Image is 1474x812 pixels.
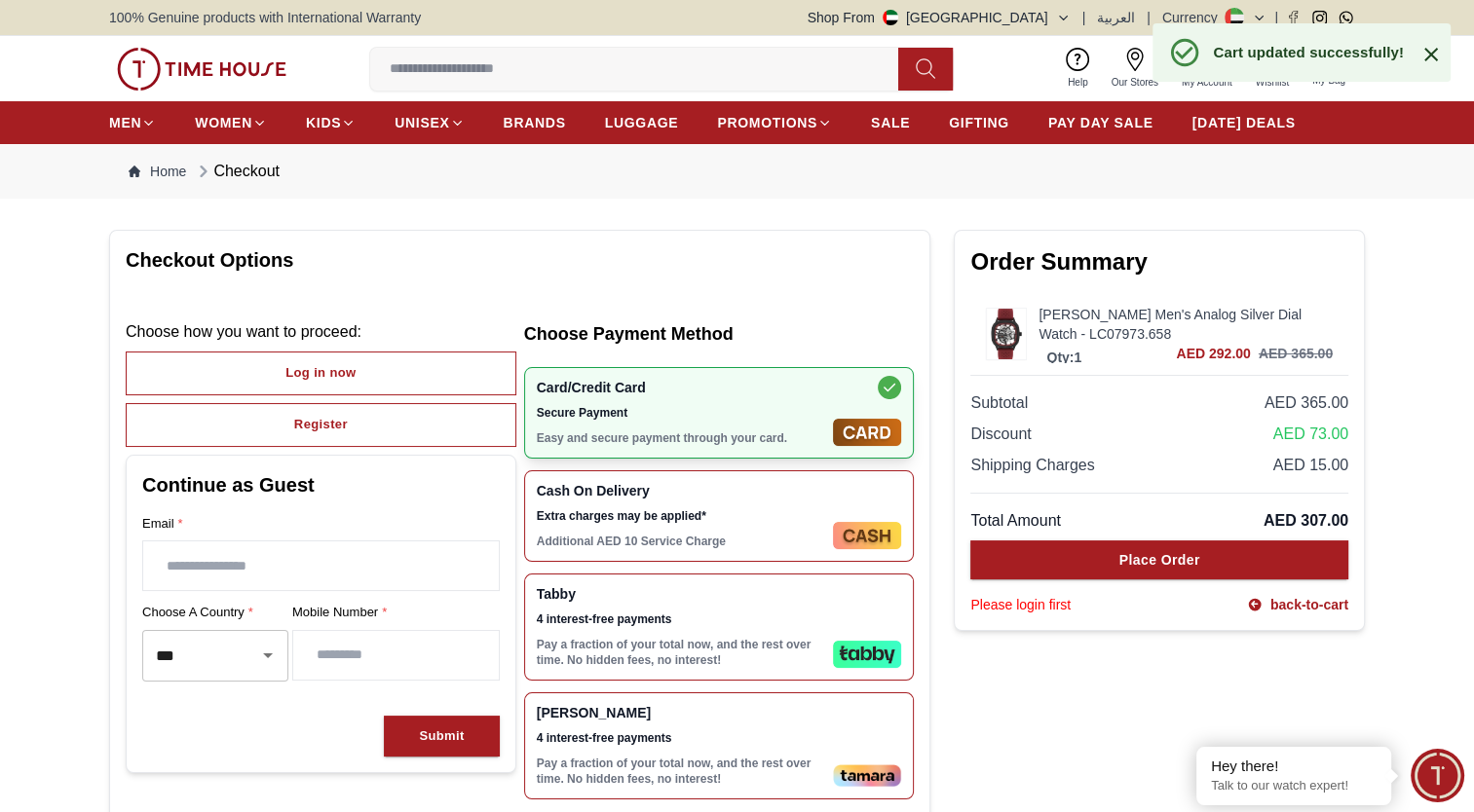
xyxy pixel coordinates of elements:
span: AED 15.00 [1273,454,1348,477]
h3: AED 365.00 [1259,344,1333,363]
a: GIFTING [949,105,1009,140]
button: Register [126,403,516,447]
a: Our Stores [1100,44,1170,93]
span: 4 interest-free payments [537,730,826,746]
span: PAY DAY SALE [1048,113,1153,132]
span: | [1147,8,1151,27]
span: [PERSON_NAME] [537,705,826,720]
span: Card/Credit Card [537,380,826,395]
p: Talk to our watch expert! [1211,778,1377,794]
img: Card/Credit Card [833,419,901,446]
span: AED 307.00 [1264,509,1348,533]
p: Easy and secure payment through your card. [537,430,826,446]
img: Tabby [833,641,901,668]
div: Log in now [285,362,356,385]
img: Tamara [833,764,901,787]
a: Home [129,162,186,181]
p: Additional AED 10 Service Charge [537,534,826,549]
a: LUGGAGE [605,105,679,140]
span: LUGGAGE [605,113,679,132]
p: Pay a fraction of your total now, and the rest over time. No hidden fees, no interest! [537,637,826,668]
span: Shipping Charges [970,454,1094,477]
a: back-to-cart [1247,595,1348,614]
span: Secure Payment [537,405,826,421]
a: MEN [109,105,156,140]
a: KIDS [306,105,356,140]
img: ... [117,48,286,91]
a: WOMEN [195,105,267,140]
a: Instagram [1312,11,1327,25]
span: | [1082,8,1086,27]
span: GIFTING [949,113,1009,132]
div: Please login first [970,595,1071,614]
label: Mobile Number [292,603,500,622]
span: Total Amount [970,509,1061,533]
div: Register [294,414,348,436]
h2: Order Summary [970,246,1348,277]
span: WOMEN [195,113,252,132]
span: 100% Genuine products with International Warranty [109,8,421,27]
img: Cash On Delivery [833,522,901,549]
span: Choose a country [142,603,257,622]
p: Choose how you want to proceed : [126,320,516,344]
button: Place Order [970,540,1348,579]
span: Wishlist [1248,75,1297,90]
span: KIDS [306,113,341,132]
h2: Continue as Guest [142,471,500,498]
a: [DATE] DEALS [1192,105,1296,140]
nav: Breadcrumb [109,144,1365,199]
a: UNISEX [395,105,464,140]
span: Discount [970,423,1031,446]
div: Submit [419,725,464,748]
span: 4 interest-free payments [537,611,826,627]
span: SALE [871,113,910,132]
div: Cart updated successfully! [1213,42,1404,62]
span: AED 73.00 [1273,423,1348,446]
p: Pay a fraction of your total now, and the rest over time. No hidden fees, no interest! [537,756,826,787]
h2: Choose Payment Method [524,320,915,348]
div: Hey there! [1211,757,1377,776]
h1: Checkout Options [126,246,914,274]
a: Facebook [1286,11,1301,25]
span: PROMOTIONS [717,113,817,132]
span: Our Stores [1104,75,1166,90]
span: [DATE] DEALS [1192,113,1296,132]
span: AED 292.00 [1176,344,1250,363]
p: Qty: 1 [1042,348,1085,367]
img: ... [987,309,1026,358]
span: AED 365.00 [1265,391,1348,415]
img: United Arab Emirates [883,10,898,25]
span: | [1274,8,1278,27]
a: PROMOTIONS [717,105,832,140]
a: Whatsapp [1339,11,1353,25]
div: Currency [1162,8,1226,27]
div: Place Order [1119,550,1200,570]
span: Extra charges may be applied* [537,508,826,524]
a: SALE [871,105,910,140]
span: Help [1060,75,1096,90]
a: PAY DAY SALE [1048,105,1153,140]
span: BRANDS [504,113,566,132]
button: Open [254,642,282,669]
a: BRANDS [504,105,566,140]
div: Checkout [194,160,280,183]
button: العربية [1097,8,1135,27]
label: Email [142,514,500,534]
span: UNISEX [395,113,449,132]
span: MEN [109,113,141,132]
button: Shop From[GEOGRAPHIC_DATA] [808,8,1071,27]
span: Subtotal [970,391,1028,415]
button: Log in now [126,351,516,395]
span: Tabby [537,586,826,602]
div: Chat Widget [1411,749,1464,802]
span: My Account [1174,75,1240,90]
a: Help [1056,44,1100,93]
button: Submit [384,716,499,757]
a: [PERSON_NAME] Men's Analog Silver Dial Watch - LC07973.658 [1039,305,1333,344]
span: Cash On Delivery [537,483,826,498]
